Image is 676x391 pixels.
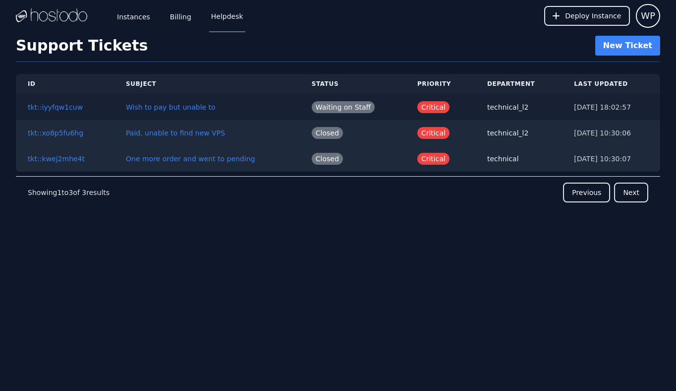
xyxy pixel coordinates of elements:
[641,9,655,23] span: WP
[16,8,87,23] img: Logo
[487,102,550,112] div: technical_l2
[312,127,343,139] span: Closed
[487,154,550,164] div: technical
[126,155,255,163] a: One more order and went to pending
[68,189,73,196] span: 3
[16,176,660,208] nav: Pagination
[574,102,648,112] div: [DATE] 18:02:57
[487,128,550,138] div: technical_l2
[28,103,83,111] a: tkt::iyyfqw1cuw
[28,129,83,137] a: tkt::xo8p5fu6hg
[126,103,216,111] a: Wish to pay but unable to
[574,128,648,138] div: [DATE] 10:30:06
[595,36,660,56] a: New Ticket
[16,74,114,94] th: ID
[417,101,450,113] span: Critical
[57,189,61,196] span: 1
[16,37,148,55] h1: Support Tickets
[636,4,660,28] button: User menu
[562,74,660,94] th: Last Updated
[126,129,225,137] a: Paid, unable to find new VPS
[565,11,621,21] span: Deploy Instance
[28,155,85,163] a: tkt::kwej2mhe4t
[563,183,610,202] button: Previous
[614,183,648,202] button: Next
[312,101,375,113] span: Waiting on Staff
[544,6,630,26] button: Deploy Instance
[312,153,343,165] span: Closed
[82,189,86,196] span: 3
[300,74,405,94] th: Status
[114,74,300,94] th: Subject
[405,74,475,94] th: Priority
[417,127,450,139] span: Critical
[417,153,450,165] span: Critical
[28,188,110,197] p: Showing to of results
[574,154,648,164] div: [DATE] 10:30:07
[475,74,562,94] th: Department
